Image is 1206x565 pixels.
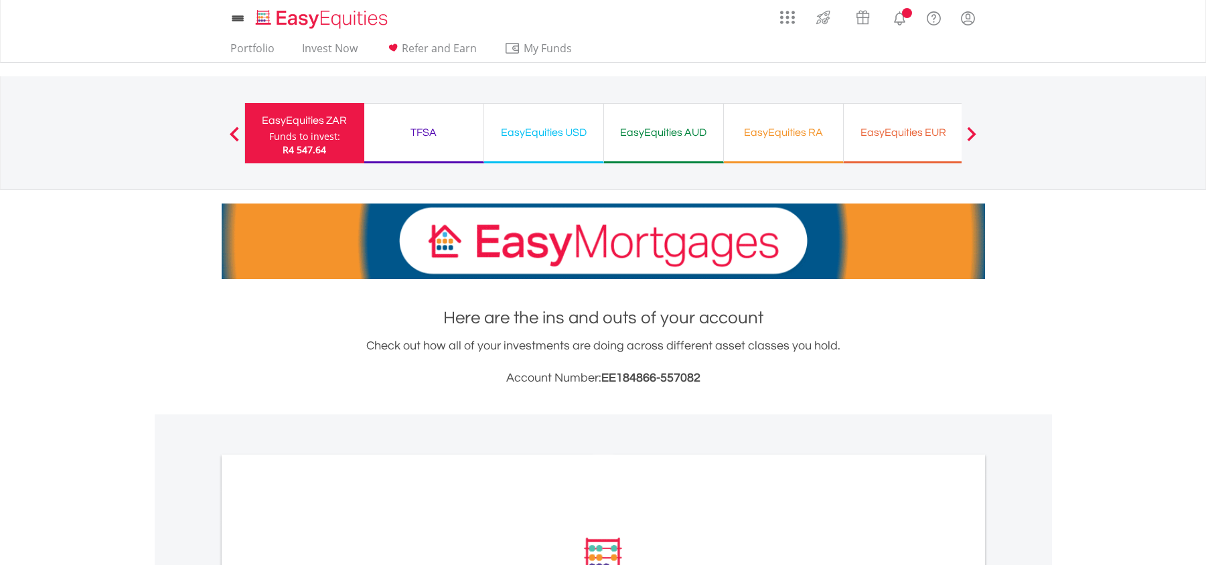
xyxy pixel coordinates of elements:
[221,133,248,147] button: Previous
[372,123,475,142] div: TFSA
[732,123,835,142] div: EasyEquities RA
[297,42,363,62] a: Invest Now
[222,337,985,388] div: Check out how all of your investments are doing across different asset classes you hold.
[812,7,834,28] img: thrive-v2.svg
[225,42,280,62] a: Portfolio
[780,10,795,25] img: grid-menu-icon.svg
[283,143,326,156] span: R4 547.64
[222,204,985,279] img: EasyMortage Promotion Banner
[852,7,874,28] img: vouchers-v2.svg
[612,123,715,142] div: EasyEquities AUD
[222,369,985,388] h3: Account Number:
[250,3,393,30] a: Home page
[951,3,985,33] a: My Profile
[222,306,985,330] h1: Here are the ins and outs of your account
[601,372,700,384] span: EE184866-557082
[380,42,482,62] a: Refer and Earn
[771,3,804,25] a: AppsGrid
[958,133,985,147] button: Next
[883,3,917,30] a: Notifications
[843,3,883,28] a: Vouchers
[253,8,393,30] img: EasyEquities_Logo.png
[504,39,592,57] span: My Funds
[402,41,477,56] span: Refer and Earn
[492,123,595,142] div: EasyEquities USD
[269,130,340,143] div: Funds to invest:
[917,3,951,30] a: FAQ's and Support
[253,111,356,130] div: EasyEquities ZAR
[852,123,955,142] div: EasyEquities EUR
